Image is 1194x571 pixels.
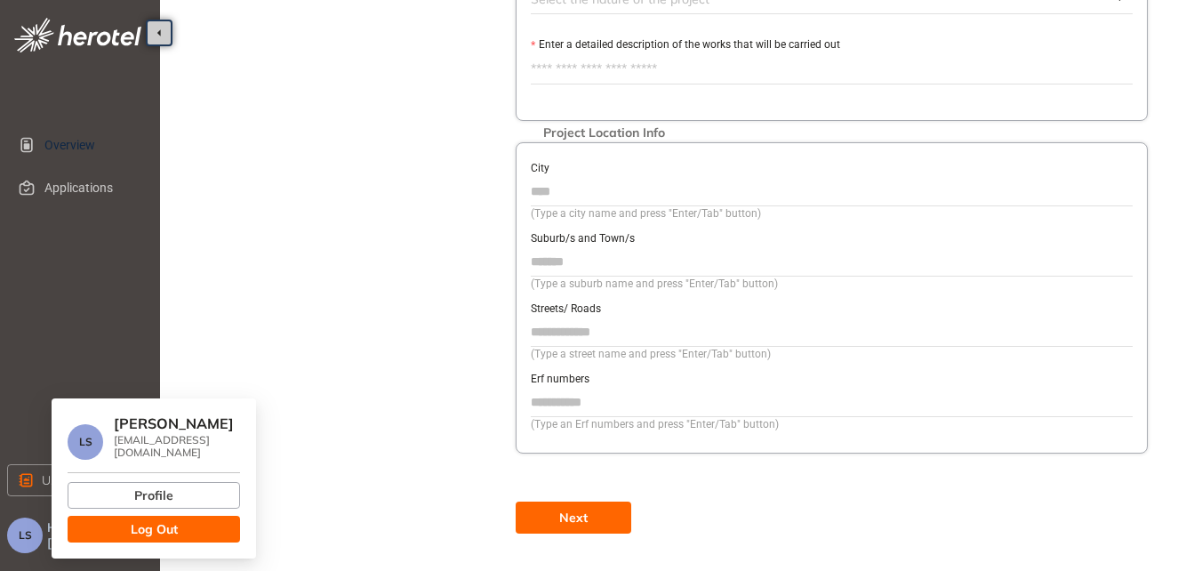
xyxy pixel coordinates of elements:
[19,529,32,542] span: LS
[114,434,240,460] div: [EMAIL_ADDRESS][DOMAIN_NAME]
[531,55,1133,84] textarea: Enter a detailed description of the works that will be carried out
[531,389,1133,415] input: Erf numbers
[68,482,240,509] button: Profile
[531,416,1133,433] div: (Type an Erf numbers and press "Enter/Tab" button)
[114,414,234,432] span: [PERSON_NAME]
[531,36,840,53] label: Enter a detailed description of the works that will be carried out
[531,205,1133,222] div: (Type a city name and press "Enter/Tab" button)
[531,301,601,318] label: Streets/ Roads
[531,160,549,177] label: City
[531,248,1133,275] input: Suburb/s and Town/s
[44,127,135,163] span: Overview
[531,230,635,247] label: Suburb/s and Town/s
[134,486,173,505] span: Profile
[531,371,589,388] label: Erf numbers
[531,346,1133,363] div: (Type a street name and press "Enter/Tab" button)
[516,502,631,534] button: Next
[68,516,240,543] button: Log Out
[79,436,92,448] span: LS
[131,519,178,539] span: Log Out
[531,276,1133,293] div: (Type a suburb name and press "Enter/Tab" button)
[531,318,1133,345] input: Streets/ Roads
[44,170,135,205] span: Applications
[559,508,588,527] span: Next
[534,125,674,141] span: Project Location Info
[7,518,43,553] button: LS
[531,178,1133,205] input: City
[14,18,141,52] img: logo
[47,520,153,551] span: Hi, [PERSON_NAME]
